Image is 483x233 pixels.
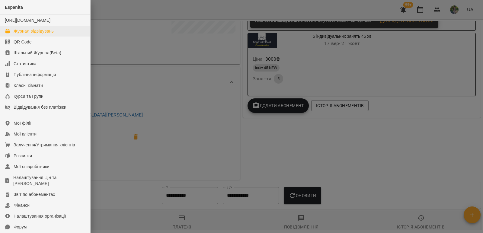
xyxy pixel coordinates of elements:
[5,5,23,10] span: Espanita
[14,93,43,99] div: Курси та Групи
[14,153,32,159] div: Розсилки
[14,131,37,137] div: Мої клієнти
[14,61,37,67] div: Статистика
[14,191,55,197] div: Звіт по абонементах
[14,202,30,208] div: Фінанси
[14,142,75,148] div: Залучення/Утримання клієнтів
[14,72,56,78] div: Публічна інформація
[14,224,27,230] div: Форум
[14,28,54,34] div: Журнал відвідувань
[13,174,85,187] div: Налаштування Цін та [PERSON_NAME]
[14,164,50,170] div: Мої співробітники
[5,18,50,23] a: [URL][DOMAIN_NAME]
[14,50,61,56] div: Шкільний Журнал(Beta)
[14,104,66,110] div: Відвідування без платіжки
[14,213,66,219] div: Налаштування організації
[14,120,31,126] div: Мої філії
[14,82,43,88] div: Класні кімнати
[14,39,32,45] div: QR Code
